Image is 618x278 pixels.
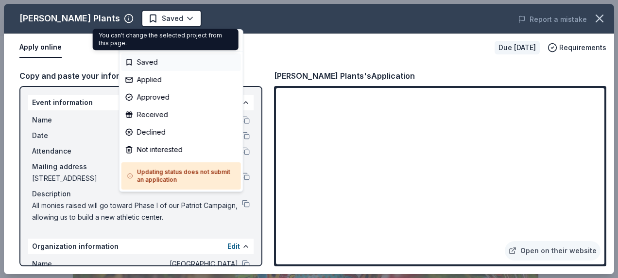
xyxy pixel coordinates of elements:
[121,123,241,141] div: Declined
[121,53,241,71] div: Saved
[121,141,241,158] div: Not interested
[121,88,241,106] div: Approved
[121,106,241,123] div: Received
[127,168,235,184] h5: Updating status does not submit an application
[127,12,205,23] span: Chili Cook-off Silent Auction
[121,71,241,88] div: Applied
[121,32,241,49] div: Update status...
